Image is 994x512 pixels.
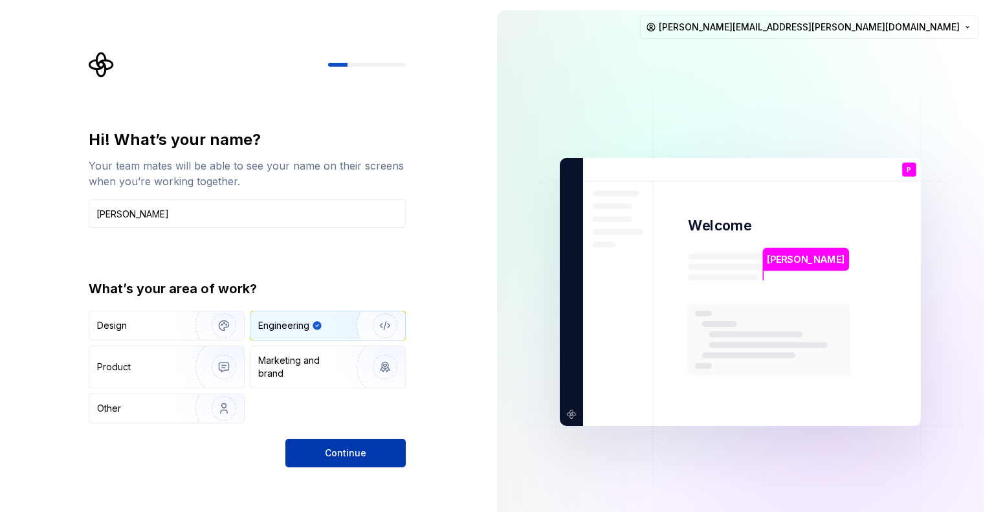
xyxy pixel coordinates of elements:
div: Your team mates will be able to see your name on their screens when you’re working together. [89,158,406,189]
div: Other [97,402,121,415]
svg: Supernova Logo [89,52,115,78]
span: Continue [325,447,366,460]
button: Continue [285,439,406,467]
input: Han Solo [89,199,406,228]
p: P [907,166,911,173]
div: Hi! What’s your name? [89,129,406,150]
span: [PERSON_NAME][EMAIL_ADDRESS][PERSON_NAME][DOMAIN_NAME] [659,21,960,34]
p: [PERSON_NAME] [767,252,845,267]
div: Engineering [258,319,309,332]
div: Design [97,319,127,332]
div: What’s your area of work? [89,280,406,298]
p: Welcome [688,216,751,235]
div: Product [97,361,131,373]
button: [PERSON_NAME][EMAIL_ADDRESS][PERSON_NAME][DOMAIN_NAME] [640,16,978,39]
div: Marketing and brand [258,354,346,380]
